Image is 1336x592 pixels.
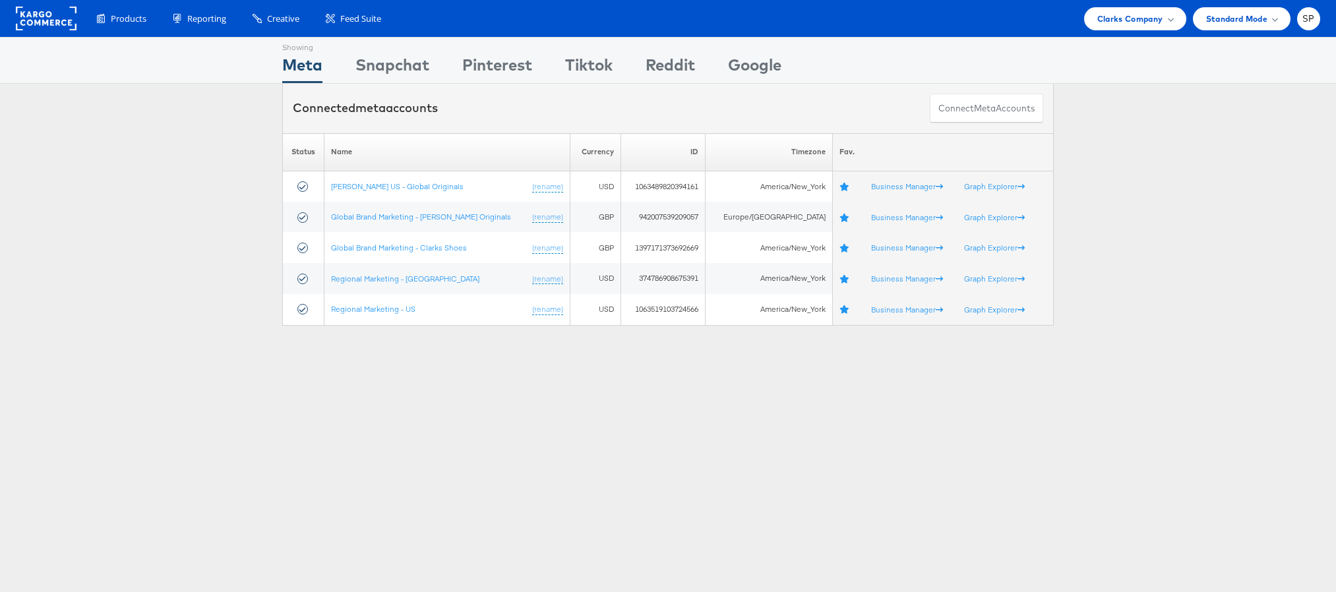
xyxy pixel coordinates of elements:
span: Feed Suite [340,13,381,25]
td: 1063489820394161 [621,171,706,202]
td: USD [570,171,621,202]
div: Snapchat [355,53,429,83]
a: (rename) [532,273,563,284]
a: Regional Marketing - [GEOGRAPHIC_DATA] [331,273,479,283]
td: 1397171373692669 [621,232,706,263]
div: Google [728,53,781,83]
a: Business Manager [871,273,943,283]
span: Clarks Company [1097,12,1163,26]
div: Reddit [646,53,695,83]
div: Showing [282,38,322,53]
button: ConnectmetaAccounts [930,94,1043,123]
td: America/New_York [706,171,833,202]
div: Tiktok [565,53,613,83]
a: Graph Explorer [964,304,1025,314]
td: GBP [570,202,621,233]
div: Connected accounts [293,100,438,117]
a: Graph Explorer [964,212,1025,222]
th: Status [283,133,324,171]
span: Standard Mode [1206,12,1267,26]
a: Regional Marketing - US [331,303,415,313]
span: meta [355,100,386,115]
a: Graph Explorer [964,243,1025,252]
a: (rename) [532,303,563,314]
th: Timezone [706,133,833,171]
a: Global Brand Marketing - [PERSON_NAME] Originals [331,212,511,222]
th: Currency [570,133,621,171]
a: Business Manager [871,243,943,252]
a: Business Manager [871,304,943,314]
td: 942007539209057 [621,202,706,233]
td: GBP [570,232,621,263]
td: USD [570,263,621,294]
td: 1063519103724566 [621,294,706,325]
th: ID [621,133,706,171]
td: America/New_York [706,263,833,294]
a: Business Manager [871,212,943,222]
a: [PERSON_NAME] US - Global Originals [331,181,464,191]
td: America/New_York [706,232,833,263]
span: Reporting [187,13,226,25]
div: Meta [282,53,322,83]
a: (rename) [532,242,563,253]
td: 374786908675391 [621,263,706,294]
a: (rename) [532,181,563,192]
a: Graph Explorer [964,181,1025,191]
span: Products [111,13,146,25]
span: SP [1302,15,1315,23]
td: Europe/[GEOGRAPHIC_DATA] [706,202,833,233]
a: Global Brand Marketing - Clarks Shoes [331,242,467,252]
th: Name [324,133,570,171]
span: meta [974,102,996,115]
div: Pinterest [462,53,532,83]
td: America/New_York [706,294,833,325]
span: Creative [267,13,299,25]
td: USD [570,294,621,325]
a: (rename) [532,212,563,223]
a: Graph Explorer [964,273,1025,283]
a: Business Manager [871,181,943,191]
